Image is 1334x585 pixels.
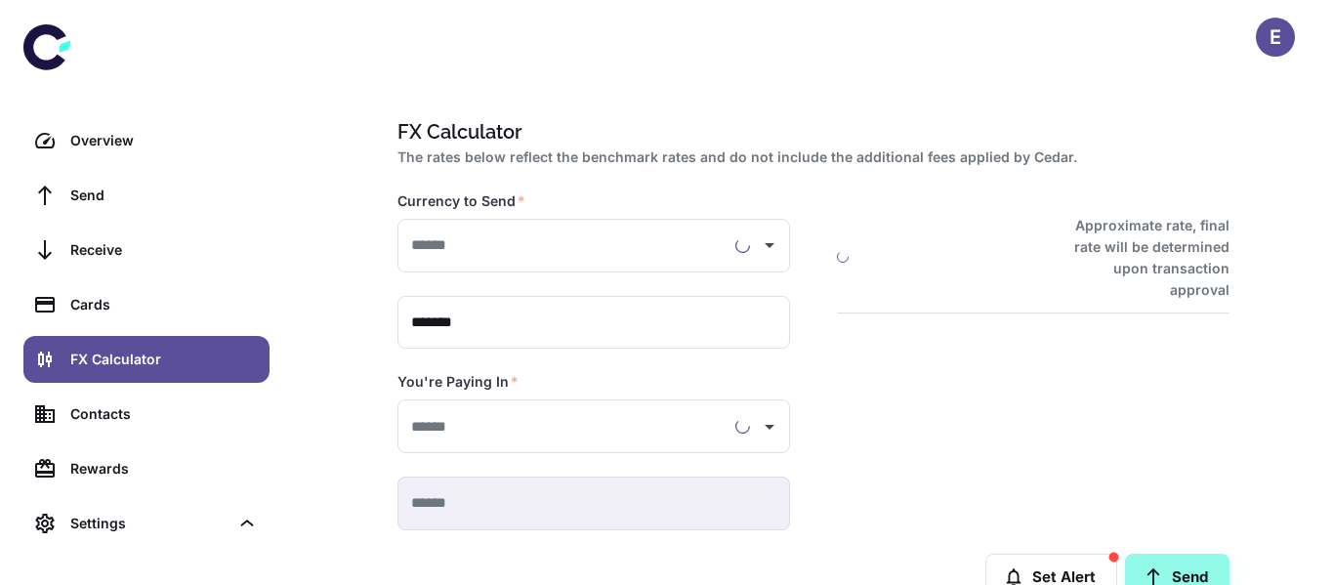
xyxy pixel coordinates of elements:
a: Cards [23,281,270,328]
a: Contacts [23,391,270,438]
h1: FX Calculator [397,117,1222,146]
label: You're Paying In [397,372,519,392]
div: Receive [70,239,258,261]
div: Contacts [70,403,258,425]
div: FX Calculator [70,349,258,370]
a: Rewards [23,445,270,492]
div: Send [70,185,258,206]
a: Overview [23,117,270,164]
h6: Approximate rate, final rate will be determined upon transaction approval [1053,215,1230,301]
button: E [1256,18,1295,57]
button: Open [756,231,783,259]
div: Settings [70,513,229,534]
a: FX Calculator [23,336,270,383]
a: Send [23,172,270,219]
a: Receive [23,227,270,273]
div: Settings [23,500,270,547]
div: Rewards [70,458,258,480]
div: Overview [70,130,258,151]
button: Open [756,413,783,440]
div: Cards [70,294,258,315]
label: Currency to Send [397,191,525,211]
